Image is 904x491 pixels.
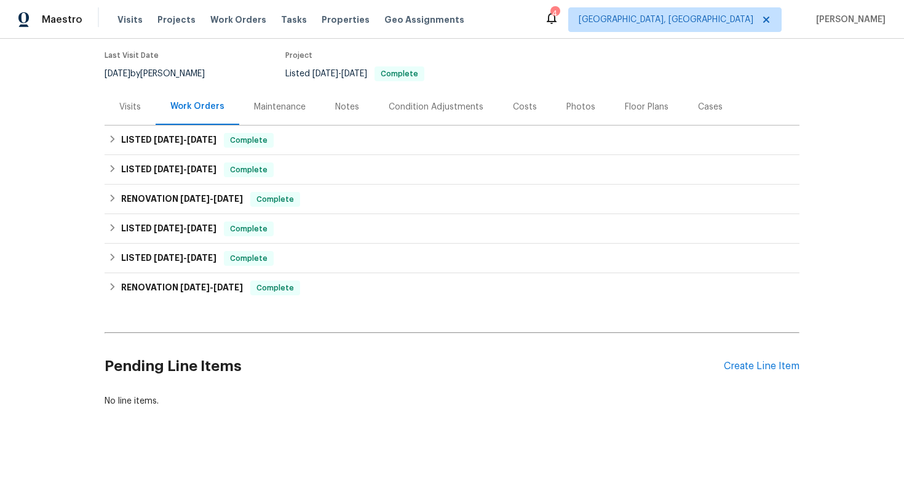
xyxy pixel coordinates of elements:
[42,14,82,26] span: Maestro
[252,282,299,294] span: Complete
[213,194,243,203] span: [DATE]
[550,7,559,20] div: 4
[210,14,266,26] span: Work Orders
[105,66,220,81] div: by [PERSON_NAME]
[566,101,595,113] div: Photos
[180,194,210,203] span: [DATE]
[154,165,216,174] span: -
[187,253,216,262] span: [DATE]
[252,193,299,206] span: Complete
[180,283,243,292] span: -
[154,135,183,144] span: [DATE]
[180,283,210,292] span: [DATE]
[119,101,141,113] div: Visits
[105,155,799,185] div: LISTED [DATE]-[DATE]Complete
[312,70,338,78] span: [DATE]
[312,70,367,78] span: -
[121,192,243,207] h6: RENOVATION
[121,162,216,177] h6: LISTED
[335,101,359,113] div: Notes
[281,15,307,24] span: Tasks
[105,273,799,303] div: RENOVATION [DATE]-[DATE]Complete
[117,14,143,26] span: Visits
[187,135,216,144] span: [DATE]
[154,253,183,262] span: [DATE]
[154,224,216,233] span: -
[105,52,159,59] span: Last Visit Date
[154,165,183,174] span: [DATE]
[180,194,243,203] span: -
[121,133,216,148] h6: LISTED
[225,134,272,146] span: Complete
[105,70,130,78] span: [DATE]
[384,14,464,26] span: Geo Assignments
[285,52,312,59] span: Project
[121,251,216,266] h6: LISTED
[105,214,799,244] div: LISTED [DATE]-[DATE]Complete
[154,135,216,144] span: -
[724,361,799,372] div: Create Line Item
[513,101,537,113] div: Costs
[170,100,224,113] div: Work Orders
[625,101,668,113] div: Floor Plans
[322,14,370,26] span: Properties
[154,253,216,262] span: -
[105,185,799,214] div: RENOVATION [DATE]-[DATE]Complete
[187,165,216,174] span: [DATE]
[157,14,196,26] span: Projects
[225,252,272,265] span: Complete
[376,70,423,78] span: Complete
[225,223,272,235] span: Complete
[213,283,243,292] span: [DATE]
[579,14,753,26] span: [GEOGRAPHIC_DATA], [GEOGRAPHIC_DATA]
[811,14,886,26] span: [PERSON_NAME]
[341,70,367,78] span: [DATE]
[389,101,483,113] div: Condition Adjustments
[105,338,724,395] h2: Pending Line Items
[698,101,723,113] div: Cases
[285,70,424,78] span: Listed
[121,281,243,295] h6: RENOVATION
[187,224,216,233] span: [DATE]
[105,395,799,407] div: No line items.
[225,164,272,176] span: Complete
[105,244,799,273] div: LISTED [DATE]-[DATE]Complete
[105,126,799,155] div: LISTED [DATE]-[DATE]Complete
[154,224,183,233] span: [DATE]
[121,222,216,236] h6: LISTED
[254,101,306,113] div: Maintenance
